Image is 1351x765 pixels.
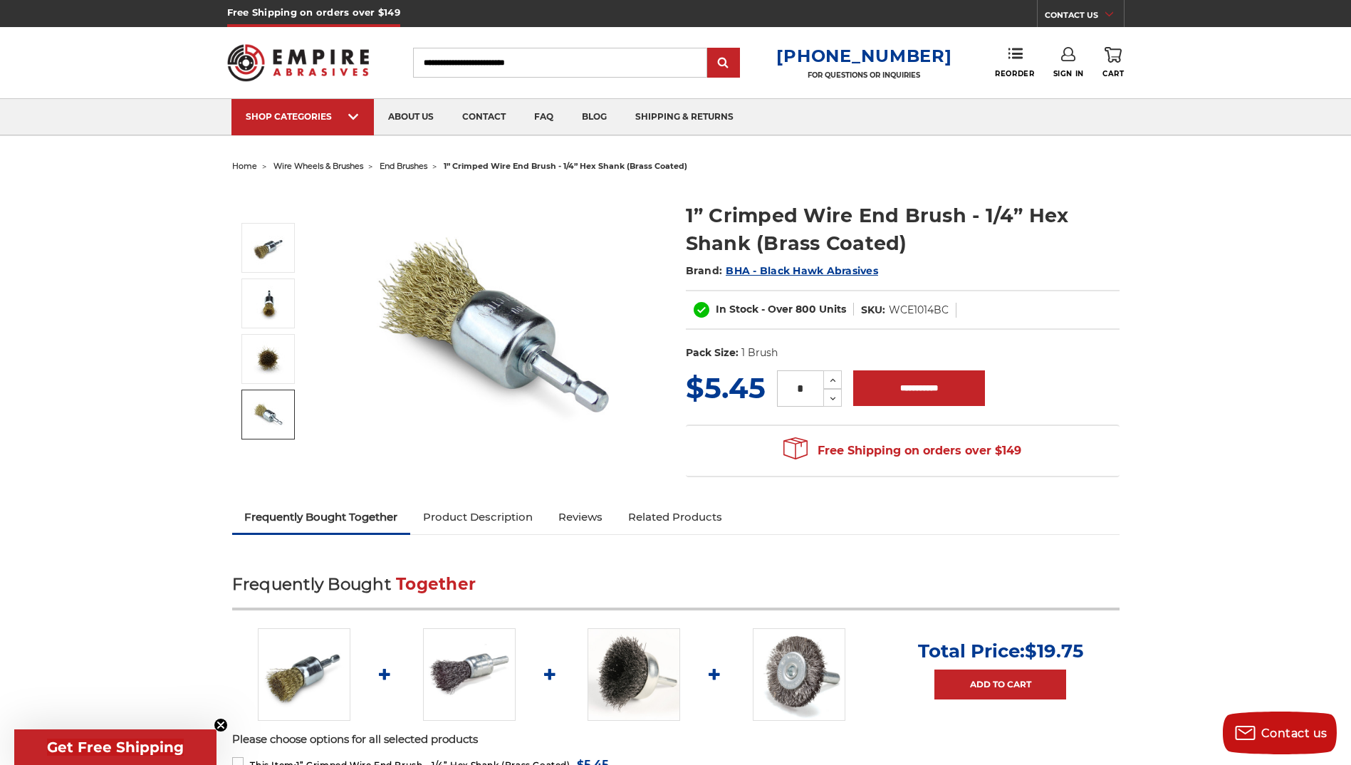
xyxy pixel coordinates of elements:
[47,739,184,756] span: Get Free Shipping
[716,303,758,316] span: In Stock
[568,99,621,135] a: blog
[796,303,816,316] span: 800
[273,161,363,171] a: wire wheels & brushes
[889,303,949,318] dd: WCE1014BC
[1102,47,1124,78] a: Cart
[246,111,360,122] div: SHOP CATEGORIES
[444,161,687,171] span: 1” crimped wire end brush - 1/4” hex shank (brass coated)
[621,99,748,135] a: shipping & returns
[934,670,1066,699] a: Add to Cart
[232,574,391,594] span: Frequently Bought
[374,99,448,135] a: about us
[1102,69,1124,78] span: Cart
[776,46,951,66] a: [PHONE_NUMBER]
[232,732,1120,748] p: Please choose options for all selected products
[380,161,427,171] a: end brushes
[995,69,1034,78] span: Reorder
[14,729,217,765] div: Get Free ShippingClose teaser
[546,501,615,533] a: Reviews
[232,501,411,533] a: Frequently Bought Together
[686,345,739,360] dt: Pack Size:
[819,303,846,316] span: Units
[410,501,546,533] a: Product Description
[783,437,1021,465] span: Free Shipping on orders over $149
[686,370,766,405] span: $5.45
[686,264,723,277] span: Brand:
[520,99,568,135] a: faq
[354,187,639,472] img: brass coated 1 inch end brush
[726,264,878,277] a: BHA - Black Hawk Abrasives
[251,286,286,321] img: 1" end brush with brass coated wires
[396,574,476,594] span: Together
[448,99,520,135] a: contact
[741,345,778,360] dd: 1 Brush
[227,35,370,90] img: Empire Abrasives
[709,49,738,78] input: Submit
[214,718,228,732] button: Close teaser
[995,47,1034,78] a: Reorder
[686,202,1120,257] h1: 1” Crimped Wire End Brush - 1/4” Hex Shank (Brass Coated)
[1053,69,1084,78] span: Sign In
[615,501,735,533] a: Related Products
[1025,640,1083,662] span: $19.75
[918,640,1083,662] p: Total Price:
[776,71,951,80] p: FOR QUESTIONS OR INQUIRIES
[258,628,350,721] img: brass coated 1 inch end brush
[251,341,286,377] img: brass coated crimped wire end brush
[1223,712,1337,754] button: Contact us
[761,303,793,316] span: - Over
[251,230,286,266] img: brass coated 1 inch end brush
[232,161,257,171] a: home
[1045,7,1124,27] a: CONTACT US
[1261,727,1327,740] span: Contact us
[861,303,885,318] dt: SKU:
[251,397,286,432] img: 1” Crimped Wire End Brush - 1/4” Hex Shank (Brass Coated)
